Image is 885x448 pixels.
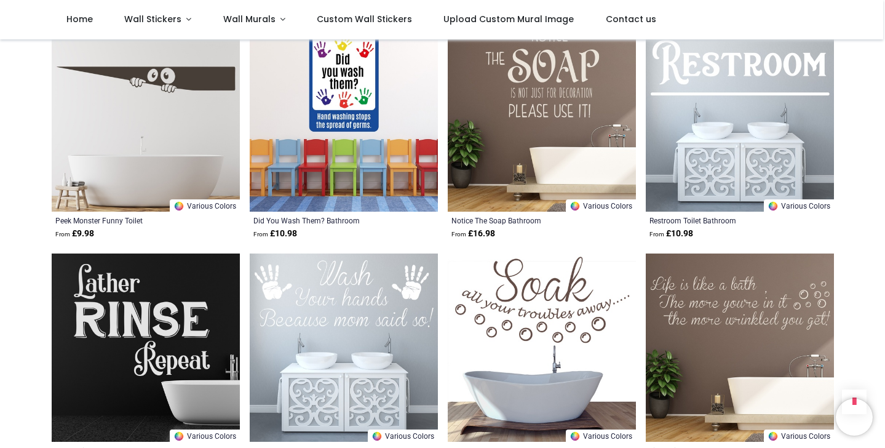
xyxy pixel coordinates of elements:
[646,254,834,442] img: Life Is Like A Bath Bathroom Quote Wall Sticker
[55,231,70,238] span: From
[451,215,596,225] a: Notice The Soap Bathroom
[649,228,693,240] strong: £ 10.98
[124,13,181,25] span: Wall Stickers
[649,231,664,238] span: From
[223,13,276,25] span: Wall Murals
[55,215,200,225] a: Peek Monster Funny Toilet
[253,215,398,225] a: Did You Wash Them? Bathroom
[52,23,240,212] img: Peek Monster Funny Toilet Wall Sticker
[173,201,185,212] img: Color Wheel
[443,13,574,25] span: Upload Custom Mural Image
[66,13,93,25] span: Home
[170,199,240,212] a: Various Colors
[768,431,779,442] img: Color Wheel
[569,201,581,212] img: Color Wheel
[566,199,636,212] a: Various Colors
[448,23,636,212] img: Notice The Soap Bathroom Wall Sticker
[368,430,438,442] a: Various Colors
[566,430,636,442] a: Various Colors
[451,231,466,238] span: From
[55,228,94,240] strong: £ 9.98
[170,430,240,442] a: Various Colors
[606,13,656,25] span: Contact us
[448,254,636,442] img: Soak Your Troubles Bathroom Quote Wall Sticker - Mod1
[371,431,383,442] img: Color Wheel
[836,399,873,436] iframe: Brevo live chat
[317,13,412,25] span: Custom Wall Stickers
[764,199,834,212] a: Various Colors
[52,254,240,442] img: Lather Rinse Repeat Bathroom Quote Wall Sticker
[764,430,834,442] a: Various Colors
[649,215,794,225] a: Restroom Toilet Bathroom
[569,431,581,442] img: Color Wheel
[646,23,834,212] img: Restroom Toilet Bathroom Wall Sticker
[253,231,268,238] span: From
[253,228,297,240] strong: £ 10.98
[768,201,779,212] img: Color Wheel
[250,23,438,212] img: Did You Wash Them? Bathroom Wall Sticker
[173,431,185,442] img: Color Wheel
[250,254,438,442] img: Wash Your Hands Bathroom Quote Wall Sticker - Mod1
[451,228,495,240] strong: £ 16.98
